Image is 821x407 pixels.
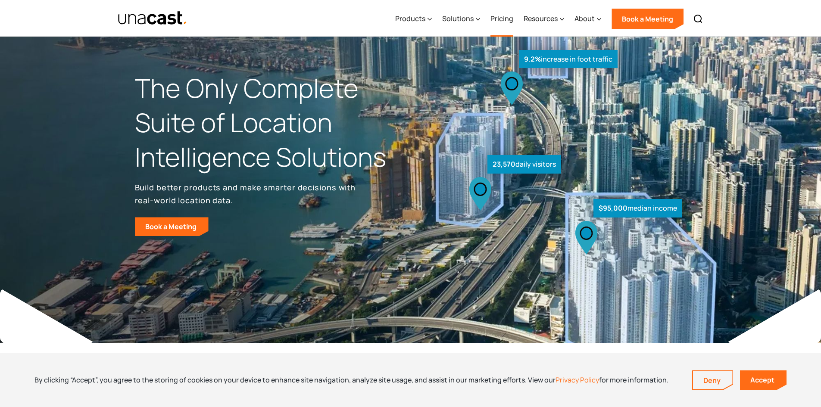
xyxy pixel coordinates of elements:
a: Accept [740,370,787,390]
div: Solutions [442,1,480,37]
img: Search icon [693,14,703,24]
p: Build better products and make smarter decisions with real-world location data. [135,181,359,207]
div: Products [395,1,432,37]
a: Book a Meeting [135,217,209,236]
a: Book a Meeting [612,9,684,29]
a: Pricing [490,1,513,37]
a: Privacy Policy [556,375,599,385]
strong: 23,570 [493,159,515,169]
img: Unacast text logo [118,11,188,26]
div: median income [593,199,682,217]
div: By clicking “Accept”, you agree to the storing of cookies on your device to enhance site navigati... [34,375,668,385]
div: About [574,1,601,37]
div: daily visitors [487,155,561,174]
div: Products [395,13,425,24]
div: Resources [524,13,558,24]
div: Solutions [442,13,474,24]
div: About [574,13,595,24]
strong: $95,000 [599,203,627,213]
a: Deny [693,371,733,389]
div: increase in foot traffic [519,50,618,68]
strong: 9.2% [524,54,541,64]
a: home [118,11,188,26]
h1: The Only Complete Suite of Location Intelligence Solutions [135,71,411,174]
div: Resources [524,1,564,37]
